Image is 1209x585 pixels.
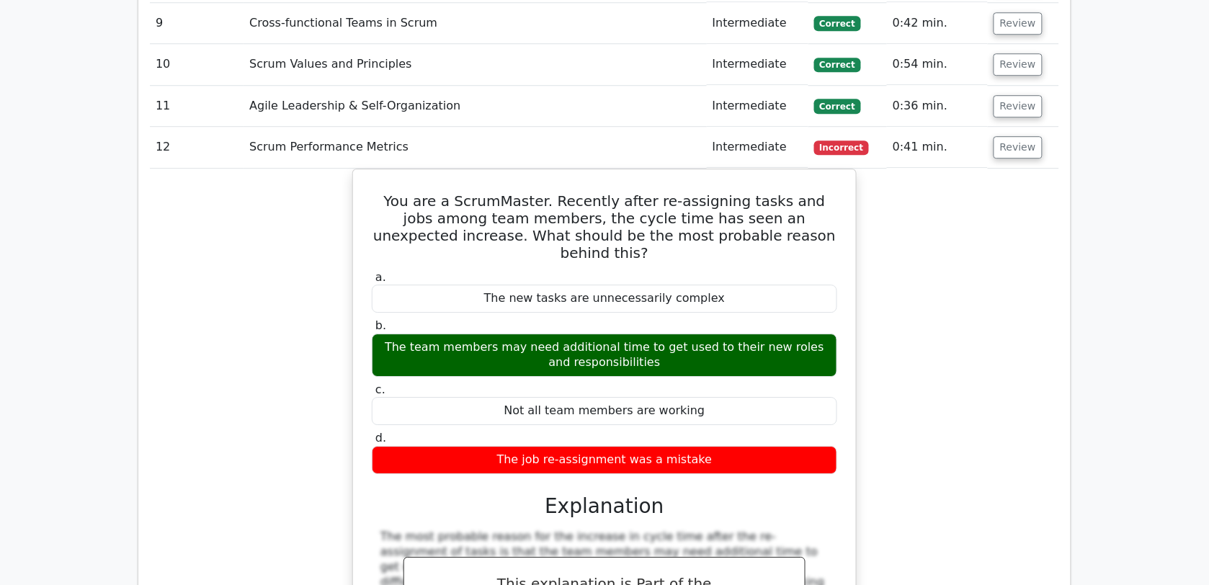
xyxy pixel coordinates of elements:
button: Review [994,136,1043,158]
td: 9 [150,3,244,44]
span: Correct [814,16,861,30]
td: Scrum Values and Principles [244,44,707,85]
h5: You are a ScrumMaster. Recently after re-assigning tasks and jobs among team members, the cycle t... [370,192,839,262]
td: Scrum Performance Metrics [244,127,707,168]
div: Not all team members are working [372,397,837,425]
div: The team members may need additional time to get used to their new roles and responsibilities [372,334,837,377]
span: Incorrect [814,140,870,155]
td: Cross-functional Teams in Scrum [244,3,707,44]
h3: Explanation [380,494,829,519]
span: b. [375,318,386,332]
td: 0:42 min. [887,3,988,44]
button: Review [994,95,1043,117]
button: Review [994,53,1043,76]
span: Correct [814,58,861,72]
td: Intermediate [707,3,808,44]
span: d. [375,431,386,445]
td: 0:36 min. [887,86,988,127]
span: a. [375,270,386,284]
div: The new tasks are unnecessarily complex [372,285,837,313]
td: 10 [150,44,244,85]
td: 0:54 min. [887,44,988,85]
button: Review [994,12,1043,35]
td: 12 [150,127,244,168]
td: Agile Leadership & Self-Organization [244,86,707,127]
span: Correct [814,99,861,113]
td: 0:41 min. [887,127,988,168]
td: Intermediate [707,127,808,168]
td: Intermediate [707,44,808,85]
td: Intermediate [707,86,808,127]
div: The job re-assignment was a mistake [372,446,837,474]
span: c. [375,383,385,396]
td: 11 [150,86,244,127]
